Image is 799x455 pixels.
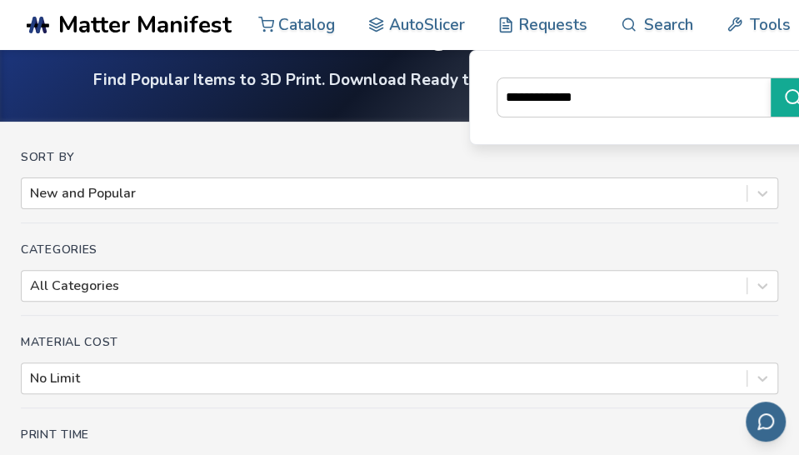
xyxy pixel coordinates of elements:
[21,243,778,257] h4: Categories
[746,402,786,442] button: Send feedback via email
[21,336,778,349] h4: Material Cost
[21,428,778,442] h4: Print Time
[58,12,232,38] span: Matter Manifest
[352,22,447,52] div: Catalog
[93,69,707,91] h4: Find Popular Items to 3D Print. Download Ready to Print Files.
[21,151,778,164] h4: Sort By
[30,278,33,293] input: All Categories
[30,186,33,201] input: New and Popular
[30,371,33,386] input: No Limit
